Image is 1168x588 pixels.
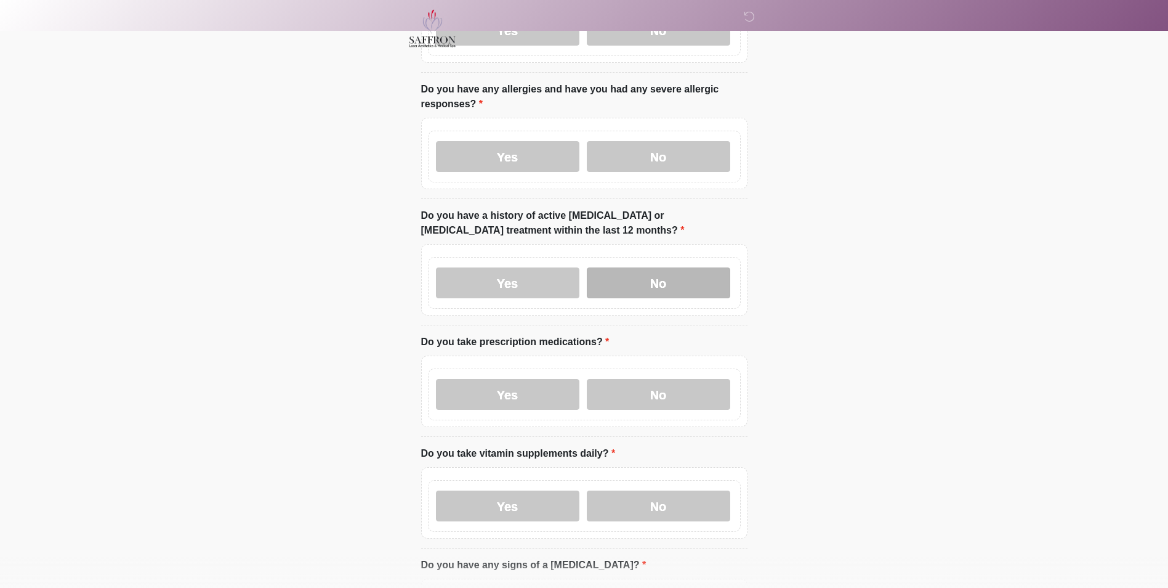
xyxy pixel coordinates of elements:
[421,82,747,112] label: Do you have any allergies and have you had any severe allergic responses?
[436,491,579,521] label: Yes
[436,267,579,298] label: Yes
[436,141,579,172] label: Yes
[436,379,579,410] label: Yes
[587,267,730,298] label: No
[409,9,457,47] img: Saffron Laser Aesthetics and Medical Spa Logo
[587,141,730,172] label: No
[421,335,610,349] label: Do you take prescription medications?
[587,491,730,521] label: No
[587,379,730,410] label: No
[421,558,646,573] label: Do you have any signs of a [MEDICAL_DATA]?
[421,446,616,461] label: Do you take vitamin supplements daily?
[421,208,747,238] label: Do you have a history of active [MEDICAL_DATA] or [MEDICAL_DATA] treatment within the last 12 mon...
